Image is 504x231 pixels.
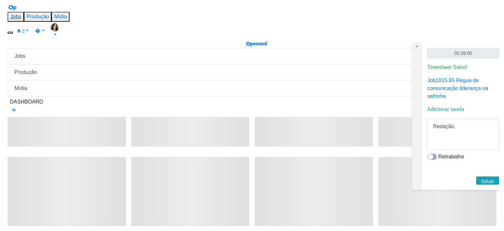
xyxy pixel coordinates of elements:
[427,105,499,113] div: Adicionar tarefa
[22,28,25,34] span: 2
[436,78,455,83] span: 1815.65
[427,78,488,99] a: Job1815.65Régua de comunicação liderança na safrinha
[10,99,43,104] span: Dashboard
[427,63,468,71] p: Timesheet Salvo!
[51,23,59,32] img: T
[438,153,464,161] label: Retrabalho
[481,179,494,184] span: Salvar
[476,176,499,185] button: Salvar
[10,14,21,19] a: Jobs
[52,12,70,22] button: Mídia
[8,81,496,97] a: Mídia
[48,22,62,40] button: T
[13,26,31,36] button: 2
[8,64,496,81] a: Produção
[8,12,24,22] button: Jobs
[427,78,488,99] span: Régua de comunicação liderança na safrinha
[8,48,496,64] a: Jobs
[27,14,49,19] a: Produção
[54,14,67,19] a: Mídia
[24,12,52,22] button: Produção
